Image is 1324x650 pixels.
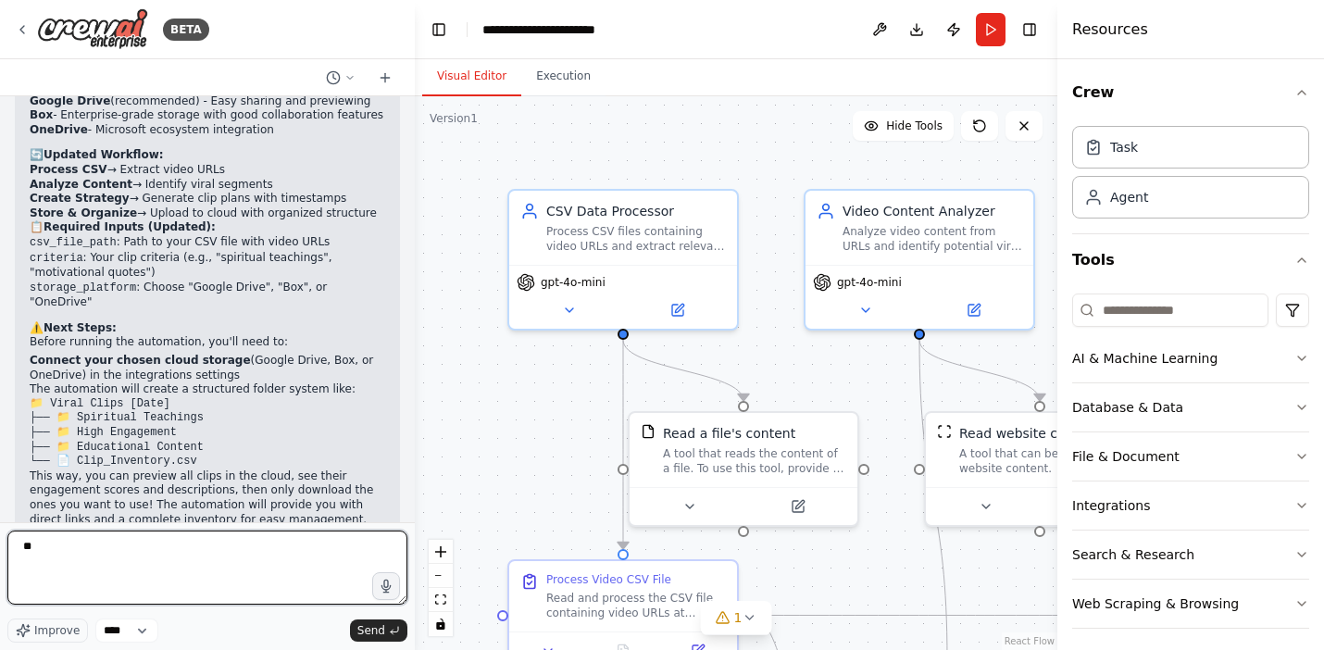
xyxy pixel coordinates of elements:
div: Agent [1110,188,1148,206]
strong: Connect your chosen cloud storage [30,354,251,367]
button: zoom in [429,540,453,564]
li: : Your clip criteria (e.g., "spiritual teachings", "motivational quotes") [30,251,385,281]
li: The automation will create a structured folder system like: [30,382,385,469]
a: React Flow attribution [1005,636,1055,646]
strong: Store & Organize [30,206,137,219]
div: A tool that can be used to read a website content. [959,446,1143,476]
span: Improve [34,623,80,638]
strong: Google Drive [30,94,110,107]
div: Version 1 [430,111,478,126]
h2: 📋 [30,220,385,235]
li: → Upload to cloud with organized structure [30,206,385,221]
li: - Microsoft ecosystem integration [30,123,385,138]
button: zoom out [429,564,453,588]
li: : Path to your CSV file with video URLs [30,235,385,251]
code: 📁 Viral Clips [Date] ├── 📁 Spiritual Teachings ├── 📁 High Engagement ├── 📁 Educational Content └─... [30,397,217,468]
button: Execution [521,57,606,96]
button: Start a new chat [370,67,400,89]
button: Visual Editor [422,57,521,96]
div: Video Content Analyzer [843,202,1022,220]
div: CSV Data Processor [546,202,726,220]
div: ScrapeWebsiteToolRead website contentA tool that can be used to read a website content. [924,411,1155,527]
g: Edge from 891d2ddd-9db1-4a56-bcdc-c84576a24513 to dfb291e4-9b81-4295-ad3b-364f08df5866 [749,606,1145,625]
li: (recommended) - Easy sharing and previewing [30,94,385,109]
button: File & Document [1072,432,1309,481]
img: Logo [37,8,148,50]
li: (Google Drive, Box, or OneDrive) in the integrations settings [30,354,385,382]
div: Video Content AnalyzerAnalyze video content from URLs and identify potential viral moments based ... [804,189,1035,331]
strong: Analyze Content [30,178,132,191]
h4: Resources [1072,19,1148,41]
li: - Enterprise-grade storage with good collaboration features [30,108,385,123]
g: Edge from 8b36bb28-916c-4c6d-b140-e4e8d60502a9 to 790bec1d-f22d-4ec0-84a0-a091f8dec91b [614,340,753,401]
button: Open in side panel [921,299,1026,321]
p: Before running the automation, you'll need to: [30,335,385,350]
div: CSV Data ProcessorProcess CSV files containing video URLs and extract relevant information for vi... [507,189,739,331]
button: Switch to previous chat [319,67,363,89]
button: Integrations [1072,481,1309,530]
button: Open in side panel [1042,495,1146,518]
strong: Required Inputs (Updated): [44,220,216,233]
div: React Flow controls [429,540,453,636]
li: → Extract video URLs [30,163,385,178]
p: This way, you can preview all clips in the cloud, see their engagement scores and descriptions, t... [30,469,385,527]
strong: Box [30,108,53,121]
button: Click to speak your automation idea [372,572,400,600]
button: Open in side panel [625,299,730,321]
button: Improve [7,619,88,643]
g: Edge from 77c90317-7202-430f-add2-c1d29c1fc5c6 to 27a3dc8a-782a-46aa-809a-4b952bd56a64 [910,340,1049,401]
li: → Identify viral segments [30,178,385,193]
strong: OneDrive [30,123,88,136]
strong: Updated Workflow: [44,148,164,161]
div: Process CSV files containing video URLs and extract relevant information for video clip creation ... [546,224,726,254]
div: FileReadToolRead a file's contentA tool that reads the content of a file. To use this tool, provi... [628,411,859,527]
button: 1 [701,601,772,635]
span: Hide Tools [886,119,943,133]
button: Search & Research [1072,531,1309,579]
button: Hide right sidebar [1017,17,1043,43]
span: Send [357,623,385,638]
div: BETA [163,19,209,41]
strong: Create Strategy [30,192,130,205]
button: Hide Tools [853,111,954,141]
nav: breadcrumb [482,20,625,39]
g: Edge from 8b36bb28-916c-4c6d-b140-e4e8d60502a9 to 891d2ddd-9db1-4a56-bcdc-c84576a24513 [614,340,632,549]
div: Analyze video content from URLs and identify potential viral moments based on {criteria} such as ... [843,224,1022,254]
img: FileReadTool [641,424,656,439]
code: storage_platform [30,281,136,294]
strong: Next Steps: [44,321,117,334]
div: A tool that reads the content of a file. To use this tool, provide a 'file_path' parameter with t... [663,446,846,476]
button: AI & Machine Learning [1072,334,1309,382]
div: Tools [1072,286,1309,644]
button: toggle interactivity [429,612,453,636]
img: ScrapeWebsiteTool [937,424,952,439]
button: Open in side panel [745,495,850,518]
button: Send [350,619,407,642]
div: Read website content [959,424,1100,443]
button: Crew [1072,67,1309,119]
div: Task [1110,138,1138,156]
div: Read and process the CSV file containing video URLs at {csv_file_path}. Extract all video URLs an... [546,591,726,620]
code: csv_file_path [30,236,117,249]
div: Read a file's content [663,424,795,443]
button: fit view [429,588,453,612]
div: Crew [1072,119,1309,233]
button: Web Scraping & Browsing [1072,580,1309,628]
strong: Process CSV [30,163,107,176]
div: Process Video CSV File [546,572,671,587]
button: Database & Data [1072,383,1309,431]
span: gpt-4o-mini [837,275,902,290]
h2: 🔄 [30,148,385,163]
span: 1 [734,608,743,627]
li: → Generate clip plans with timestamps [30,192,385,206]
h2: ⚠️ [30,321,385,336]
li: : Choose "Google Drive", "Box", or "OneDrive" [30,281,385,310]
button: Hide left sidebar [426,17,452,43]
button: Tools [1072,234,1309,286]
span: gpt-4o-mini [541,275,606,290]
code: criteria [30,252,83,265]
